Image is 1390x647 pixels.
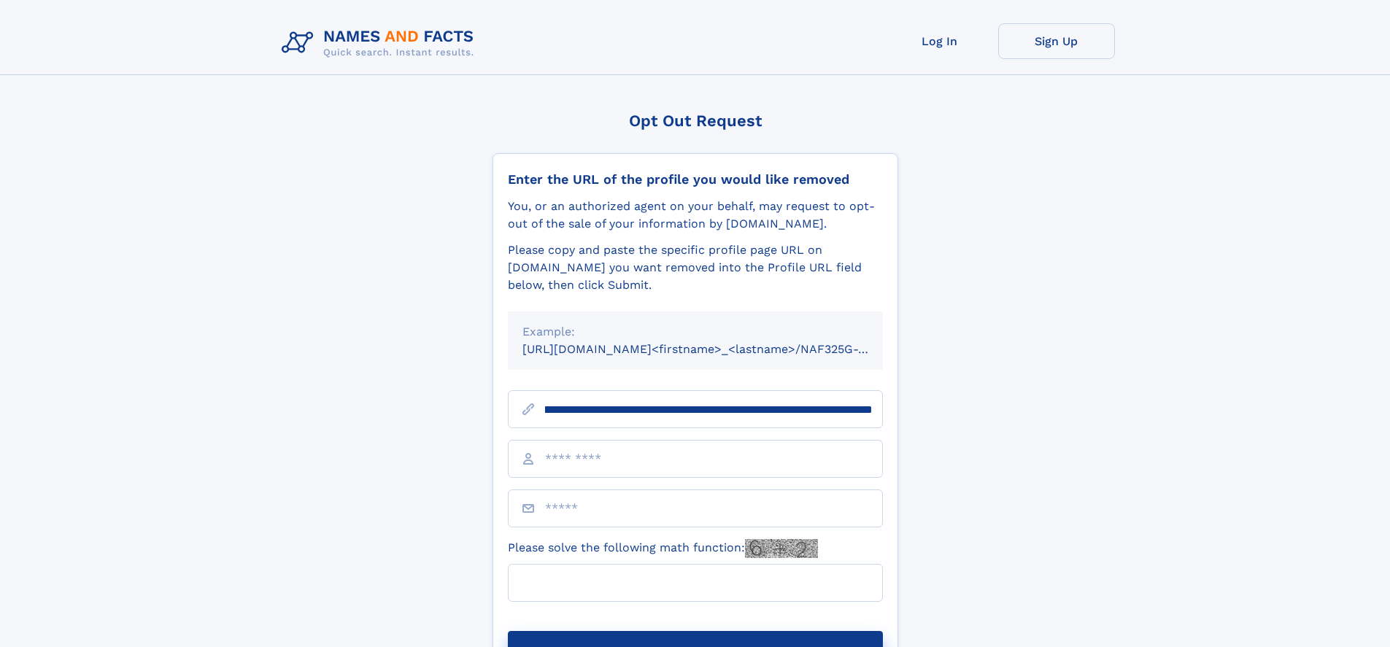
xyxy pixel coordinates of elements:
[276,23,486,63] img: Logo Names and Facts
[508,171,883,187] div: Enter the URL of the profile you would like removed
[881,23,998,59] a: Log In
[522,342,911,356] small: [URL][DOMAIN_NAME]<firstname>_<lastname>/NAF325G-xxxxxxxx
[493,112,898,130] div: Opt Out Request
[508,539,818,558] label: Please solve the following math function:
[508,198,883,233] div: You, or an authorized agent on your behalf, may request to opt-out of the sale of your informatio...
[522,323,868,341] div: Example:
[508,241,883,294] div: Please copy and paste the specific profile page URL on [DOMAIN_NAME] you want removed into the Pr...
[998,23,1115,59] a: Sign Up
